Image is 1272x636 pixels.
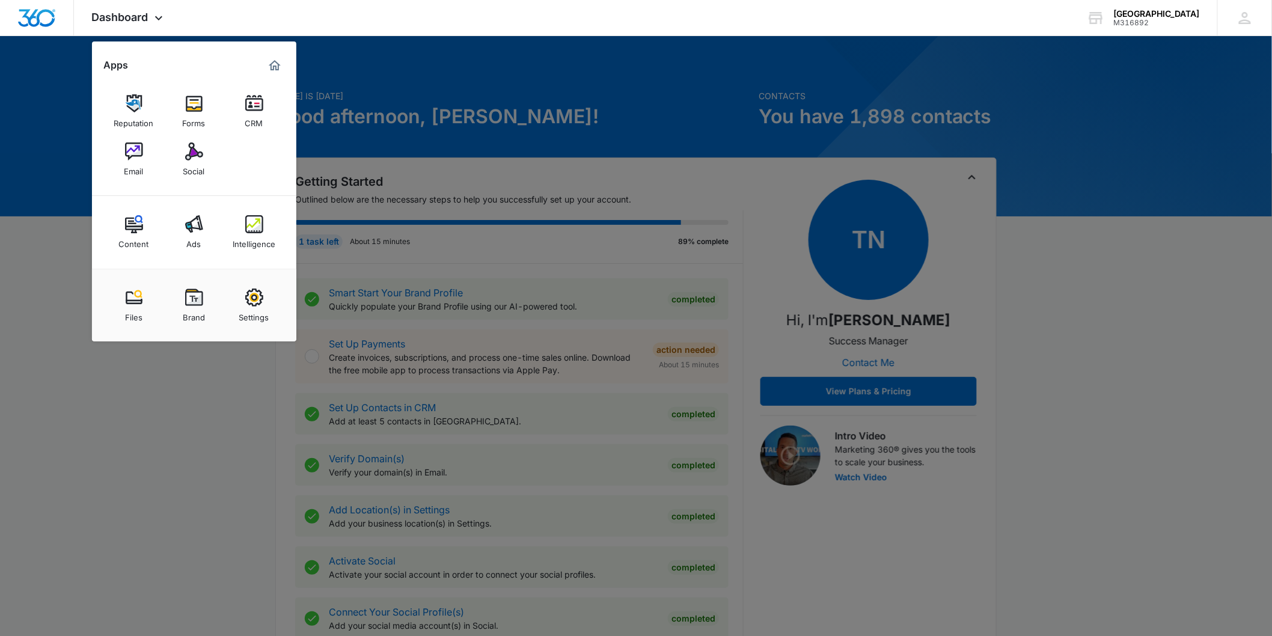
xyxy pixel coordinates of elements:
[124,161,144,176] div: Email
[111,283,157,328] a: Files
[111,136,157,182] a: Email
[111,209,157,255] a: Content
[231,88,277,134] a: CRM
[183,161,205,176] div: Social
[111,88,157,134] a: Reputation
[171,283,217,328] a: Brand
[119,233,149,249] div: Content
[1114,9,1200,19] div: account name
[104,60,129,71] h2: Apps
[171,209,217,255] a: Ads
[171,136,217,182] a: Social
[183,307,205,322] div: Brand
[231,209,277,255] a: Intelligence
[114,112,154,128] div: Reputation
[125,307,142,322] div: Files
[239,307,269,322] div: Settings
[265,56,284,75] a: Marketing 360® Dashboard
[233,233,275,249] div: Intelligence
[183,112,206,128] div: Forms
[187,233,201,249] div: Ads
[231,283,277,328] a: Settings
[171,88,217,134] a: Forms
[245,112,263,128] div: CRM
[1114,19,1200,27] div: account id
[92,11,148,23] span: Dashboard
